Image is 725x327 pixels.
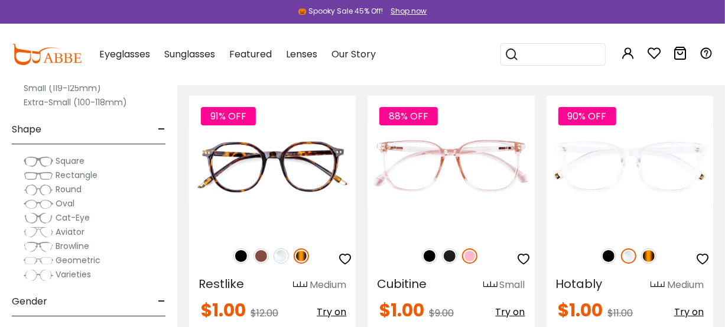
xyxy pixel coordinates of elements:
span: Try on [674,305,704,319]
span: Geometric [56,254,100,266]
span: Lenses [286,47,317,61]
span: $12.00 [251,306,278,320]
span: - [158,287,165,316]
span: $9.00 [429,306,454,320]
img: Rectangle.png [24,170,53,182]
span: 91% OFF [201,107,256,125]
span: Varieties [56,268,91,280]
img: size ruler [483,281,498,290]
span: Shape [12,115,41,144]
img: Pink Cubitine - Plastic ,Universal Bridge Fit [368,96,534,235]
img: Fclear Hotably - Plastic ,Universal Bridge Fit [547,96,713,235]
label: Small (119-125mm) [24,81,101,95]
span: Sunglasses [164,47,215,61]
img: size ruler [293,281,307,290]
img: Clear [621,248,636,264]
span: Eyeglasses [99,47,150,61]
span: Try on [317,305,346,319]
span: 88% OFF [379,107,438,125]
div: Medium [667,278,704,292]
img: Black [601,248,616,264]
button: Try on [674,302,704,323]
img: Matte Black [442,248,457,264]
img: Geometric.png [24,255,53,267]
span: Cat-Eye [56,212,90,224]
img: Round.png [24,184,53,196]
img: Tortoise [641,248,656,264]
span: Gender [12,287,47,316]
button: Try on [496,302,525,323]
img: Varieties.png [24,269,53,281]
span: Square [56,155,84,167]
span: Our Story [331,47,376,61]
span: $11.00 [608,306,633,320]
span: $1.00 [558,297,603,323]
img: Black [422,248,437,264]
img: abbeglasses.com [12,44,82,65]
img: Black [233,248,249,264]
div: Shop now [391,6,427,17]
img: Browline.png [24,241,53,252]
img: Pink [462,248,477,264]
img: Aviator.png [24,226,53,238]
div: Small [500,278,525,292]
img: Clear [274,248,289,264]
div: Medium [310,278,346,292]
img: Cat-Eye.png [24,212,53,224]
span: Featured [229,47,272,61]
img: Brown [253,248,269,264]
button: Try on [317,302,346,323]
a: Shop now [385,6,427,16]
span: $1.00 [201,297,246,323]
span: $1.00 [379,297,424,323]
span: - [158,115,165,144]
span: 90% OFF [558,107,616,125]
label: Extra-Small (100-118mm) [24,95,127,109]
span: Hotably [556,276,603,292]
span: Oval [56,198,74,209]
span: Try on [496,305,525,319]
span: Rectangle [56,169,97,181]
span: Aviator [56,226,84,238]
span: Restlike [199,276,244,292]
img: size ruler [651,281,665,290]
span: Cubitine [377,276,427,292]
img: Tortoise Restlike - Plastic ,Universal Bridge Fit [189,96,356,235]
div: 🎃 Spooky Sale 45% Off! [298,6,383,17]
img: Square.png [24,156,53,167]
span: Round [56,183,82,195]
img: Tortoise [294,248,309,264]
img: Oval.png [24,198,53,210]
span: Browline [56,240,89,252]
